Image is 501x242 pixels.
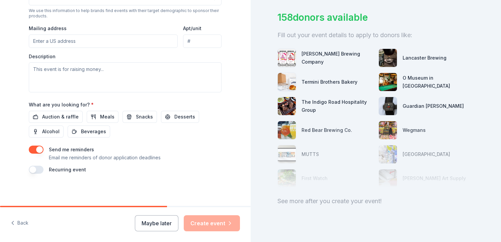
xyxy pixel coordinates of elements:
[278,49,296,67] img: photo for DC Brau Brewing Company
[403,74,474,90] div: O Museum in [GEOGRAPHIC_DATA]
[11,216,28,230] button: Back
[302,78,357,86] div: Termini Brothers Bakery
[29,25,67,32] label: Mailing address
[122,111,157,123] button: Snacks
[29,126,64,138] button: Alcohol
[278,73,296,91] img: photo for Termini Brothers Bakery
[278,97,296,115] img: photo for The Indigo Road Hospitality Group
[379,97,397,115] img: photo for Guardian Angel Device
[29,101,94,108] label: What are you looking for?
[174,113,195,121] span: Desserts
[302,50,373,66] div: [PERSON_NAME] Brewing Company
[403,54,446,62] div: Lancaster Brewing
[87,111,118,123] button: Meals
[183,34,222,48] input: #
[161,111,199,123] button: Desserts
[277,10,475,24] div: 158 donors available
[29,53,56,60] label: Description
[302,98,373,114] div: The Indigo Road Hospitality Group
[183,25,201,32] label: Apt/unit
[81,128,106,136] span: Beverages
[379,73,397,91] img: photo for O Museum in The Mansion
[100,113,114,121] span: Meals
[136,113,153,121] span: Snacks
[135,215,178,231] button: Maybe later
[49,154,161,162] p: Email me reminders of donor application deadlines
[379,49,397,67] img: photo for Lancaster Brewing
[29,8,222,19] div: We use this information to help brands find events with their target demographic to sponsor their...
[403,102,464,110] div: Guardian [PERSON_NAME]
[29,111,83,123] button: Auction & raffle
[49,147,94,152] label: Send me reminders
[42,113,79,121] span: Auction & raffle
[68,126,110,138] button: Beverages
[277,196,475,207] div: See more after you create your event!
[277,30,475,41] div: Fill out your event details to apply to donors like:
[49,167,86,172] label: Recurring event
[42,128,60,136] span: Alcohol
[29,34,178,48] input: Enter a US address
